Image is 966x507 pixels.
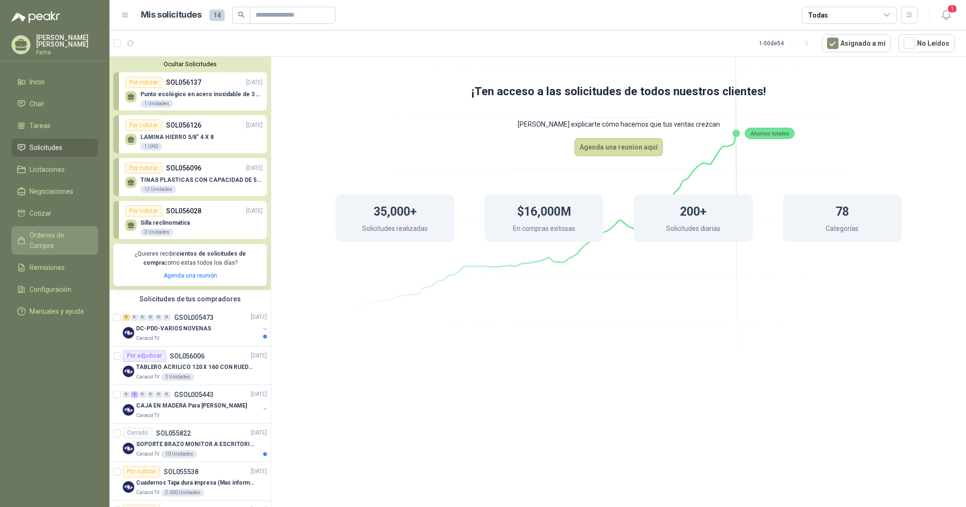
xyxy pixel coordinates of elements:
[164,272,217,279] a: Agenda una reunión
[11,204,98,222] a: Cotizar
[362,223,428,236] p: Solicitudes realizadas
[898,34,955,52] button: No Leídos
[140,177,263,183] p: TINAS PLASTICAS CON CAPACIDAD DE 50 KG
[113,158,267,196] a: Por cotizarSOL056096[DATE] TINAS PLASTICAS CON CAPACIDAD DE 50 KG12 Unidades
[136,450,159,458] p: Caracol TV
[155,391,162,398] div: 0
[822,34,891,52] button: Asignado a mi
[246,207,263,216] p: [DATE]
[136,363,255,372] p: TABLERO ACRILICO 120 X 160 CON RUEDAS
[109,347,271,385] a: Por adjudicarSOL056006[DATE] Company LogoTABLERO ACRILICO 120 X 160 CON RUEDASCaracol TV3 Unidades
[136,440,255,449] p: SOPORTE BRAZO MONITOR A ESCRITORIO NBF80
[30,284,71,295] span: Configuración
[123,314,130,321] div: 3
[11,73,98,91] a: Inicio
[30,306,84,317] span: Manuales y ayuda
[109,290,271,308] div: Solicitudes de tus compradores
[131,314,138,321] div: 0
[513,223,575,236] p: En compras exitosas
[136,335,159,342] p: Caracol TV
[30,186,73,197] span: Negociaciones
[123,466,160,477] div: Por cotizar
[113,72,267,110] a: Por cotizarSOL056137[DATE] Punto ecológico en acero inoxidable de 3 puestos, con capacidad para 1...
[174,314,214,321] p: GSOL005473
[11,11,60,23] img: Logo peakr
[11,160,98,179] a: Licitaciones
[109,462,271,501] a: Por cotizarSOL055538[DATE] Company LogoCuadernos Tapa dura impresa (Mas informacion en el adjunto...
[30,262,65,273] span: Remisiones
[11,258,98,277] a: Remisiones
[209,10,225,21] span: 14
[161,450,197,458] div: 10 Unidades
[136,324,211,333] p: DC-PDO-VARIOS NOVENAS
[166,206,201,216] p: SOL056028
[30,99,44,109] span: Chat
[123,350,166,362] div: Por adjudicar
[163,314,170,321] div: 0
[123,481,134,493] img: Company Logo
[131,391,138,398] div: 2
[140,91,263,98] p: Punto ecológico en acero inoxidable de 3 puestos, con capacidad para 121L cada división.
[11,95,98,113] a: Chat
[139,391,146,398] div: 0
[141,8,202,22] h1: Mis solicitudes
[826,223,858,236] p: Categorías
[36,50,98,55] p: Fama
[147,314,154,321] div: 0
[246,164,263,173] p: [DATE]
[759,36,814,51] div: 1 - 50 de 54
[136,489,159,497] p: Caracol TV
[109,424,271,462] a: CerradoSOL055822[DATE] Company LogoSOPORTE BRAZO MONITOR A ESCRITORIO NBF80Caracol TV10 Unidades
[166,77,201,88] p: SOL056137
[125,77,162,88] div: Por cotizar
[251,390,267,399] p: [DATE]
[251,467,267,476] p: [DATE]
[574,138,663,156] button: Agenda una reunion aquí
[140,134,214,140] p: LAMINA HIERRO 5/8" 4 X 8
[297,83,940,101] h1: ¡Ten acceso a las solicitudes de todos nuestros clientes!
[30,230,89,251] span: Órdenes de Compra
[30,142,62,153] span: Solicitudes
[161,373,194,381] div: 3 Unidades
[517,200,571,221] h1: $16,000M
[123,404,134,416] img: Company Logo
[11,280,98,298] a: Configuración
[836,200,849,221] h1: 78
[174,391,214,398] p: GSOL005443
[140,219,190,226] p: Silla reclinomatica
[680,200,707,221] h1: 200+
[11,226,98,255] a: Órdenes de Compra
[11,139,98,157] a: Solicitudes
[113,60,267,68] button: Ocultar Solicitudes
[11,182,98,200] a: Negociaciones
[125,119,162,131] div: Por cotizar
[36,34,98,48] p: [PERSON_NAME] [PERSON_NAME]
[136,412,159,419] p: Caracol TV
[11,117,98,135] a: Tareas
[166,163,201,173] p: SOL056096
[123,327,134,338] img: Company Logo
[143,250,246,266] b: cientos de solicitudes de compra
[251,351,267,360] p: [DATE]
[166,120,201,130] p: SOL056126
[136,373,159,381] p: Caracol TV
[164,468,198,475] p: SOL055538
[123,389,269,419] a: 0 2 0 0 0 0 GSOL005443[DATE] Company LogoCAJA EN MADERA Para [PERSON_NAME]Caracol TV
[11,302,98,320] a: Manuales y ayuda
[123,366,134,377] img: Company Logo
[113,201,267,239] a: Por cotizarSOL056028[DATE] Silla reclinomatica3 Unidades
[666,223,720,236] p: Solicitudes diarias
[140,186,176,193] div: 12 Unidades
[170,353,205,359] p: SOL056006
[140,143,162,150] div: 1 UND
[246,78,263,87] p: [DATE]
[123,312,269,342] a: 3 0 0 0 0 0 GSOL005473[DATE] Company LogoDC-PDO-VARIOS NOVENASCaracol TV
[123,443,134,454] img: Company Logo
[238,11,245,18] span: search
[125,162,162,174] div: Por cotizar
[109,57,271,290] div: Ocultar SolicitudesPor cotizarSOL056137[DATE] Punto ecológico en acero inoxidable de 3 puestos, c...
[374,200,417,221] h1: 35,000+
[147,391,154,398] div: 0
[808,10,828,20] div: Todas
